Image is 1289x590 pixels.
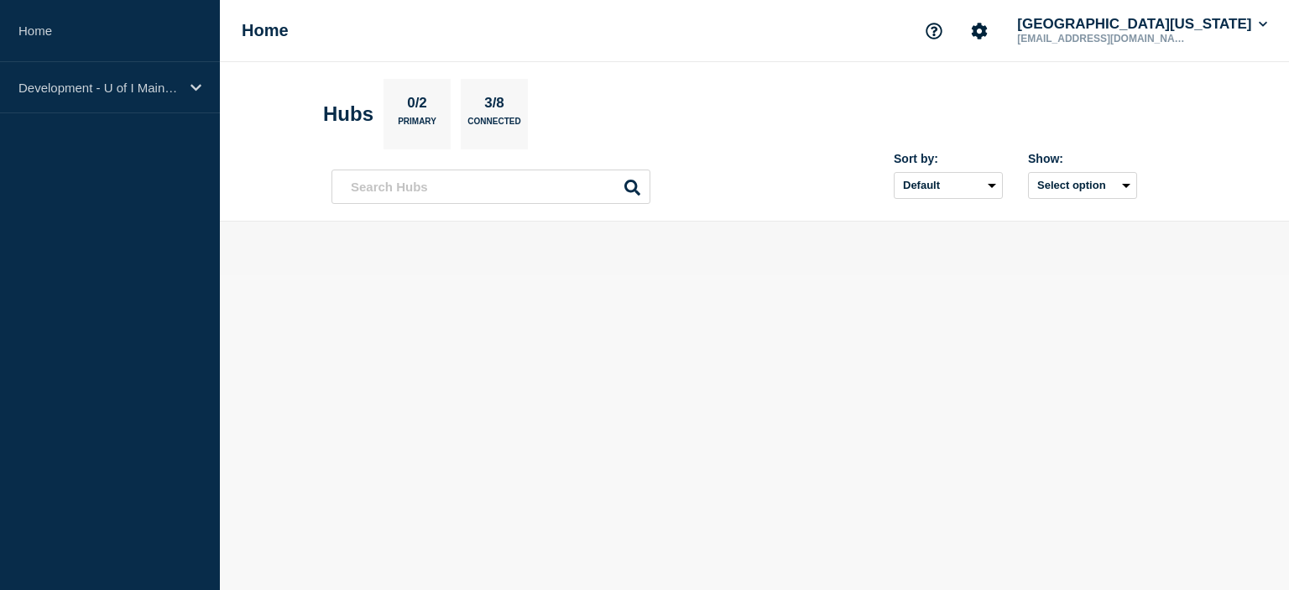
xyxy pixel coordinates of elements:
select: Sort by [894,172,1003,199]
input: Search Hubs [331,170,650,204]
div: Sort by: [894,152,1003,165]
p: Development - U of I Main Hub [18,81,180,95]
h1: Home [242,21,289,40]
div: Show: [1028,152,1137,165]
p: 0/2 [401,95,434,117]
p: [EMAIL_ADDRESS][DOMAIN_NAME] [1014,33,1188,44]
button: Support [916,13,952,49]
button: Select option [1028,172,1137,199]
p: 3/8 [478,95,511,117]
p: Connected [467,117,520,134]
h2: Hubs [323,102,373,126]
button: Account settings [962,13,997,49]
p: Primary [398,117,436,134]
button: [GEOGRAPHIC_DATA][US_STATE] [1014,16,1271,33]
